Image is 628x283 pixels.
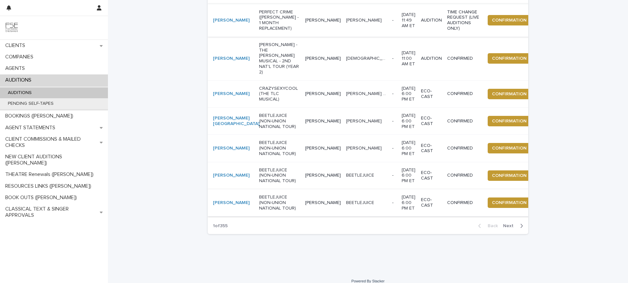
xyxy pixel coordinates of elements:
p: CRAZYSEXYCOOL (THE TLC MUSICAL) [259,86,300,102]
tr: [PERSON_NAME] [PERSON_NAME] - THE [PERSON_NAME] MUSICAL - 2ND NAT'L TOUR (YEAR 2)[PERSON_NAME][DE... [208,37,541,80]
a: [PERSON_NAME] [213,173,250,178]
p: [DATE] 6:00 PM ET [402,113,416,129]
p: PENDING SELF-TAPES [3,101,59,106]
span: CONFIRMATION [492,55,527,62]
p: CLIENT COMMISSIONS & MAILED CHECKS [3,136,100,149]
p: [PERSON_NAME] [305,91,341,97]
button: CONFIRMATION [488,197,531,208]
span: CONFIRMATION [492,145,527,151]
p: - [392,56,396,61]
span: CONFIRMATION [492,91,527,97]
p: COMPANIES [3,54,39,60]
p: ECO-CAST [421,143,442,154]
p: NEW CLIENT AUDITIONS ([PERSON_NAME]) [3,154,108,166]
button: CONFIRMATION [488,143,531,153]
p: [PERSON_NAME] - THE [PERSON_NAME] MUSICAL - 2ND NAT'L TOUR (YEAR 2) [259,42,300,75]
p: [DATE] 6:00 PM ET [402,86,416,102]
p: BEETLEJUICE (NON-UNION NATIONAL TOUR) [259,167,300,184]
a: Powered By Stacker [351,279,384,283]
p: AUDITIONS [3,77,37,83]
p: ECO-CAST [421,88,442,100]
p: - [392,173,396,178]
p: [DATE] 6:00 PM ET [402,140,416,156]
p: AUDITION [421,56,442,61]
p: CONFIRMED [447,91,480,97]
p: THEATRE Renewals ([PERSON_NAME]) [3,171,99,178]
tr: [PERSON_NAME] BEETLEJUICE (NON-UNION NATIONAL TOUR)[PERSON_NAME]BEETLEJUICEBEETLEJUICE -[DATE] 6:... [208,189,541,216]
p: PERFECT CRIME ([PERSON_NAME] - 1 MONTH REPLACEMENT) [259,9,300,31]
button: CONFIRMATION [488,116,531,126]
p: [PERSON_NAME] [305,200,341,206]
p: [PERSON_NAME] [346,144,383,151]
p: [PERSON_NAME] [305,18,341,23]
a: [PERSON_NAME] [213,56,250,61]
a: [PERSON_NAME] [213,91,250,97]
button: Back [473,223,500,229]
p: [PERSON_NAME] [346,117,383,124]
p: - [392,118,396,124]
p: - [392,18,396,23]
p: [DATE] 11:49 AM ET [402,12,416,28]
p: AGENTS [3,65,30,71]
p: - [392,200,396,206]
p: - [392,146,396,151]
p: [PERSON_NAME] [305,173,341,178]
p: CONFIRMED [447,200,480,206]
span: Next [503,224,517,228]
tr: [PERSON_NAME] CRAZYSEXYCOOL (THE TLC MUSICAL)[PERSON_NAME][PERSON_NAME] “LEFT EYE” [PERSON_NAME][... [208,80,541,107]
button: CONFIRMATION [488,53,531,64]
p: [PERSON_NAME] [305,56,341,61]
p: RESOURCES LINKS ([PERSON_NAME]) [3,183,96,189]
p: [DATE] 6:00 PM ET [402,167,416,184]
tr: [PERSON_NAME] BEETLEJUICE (NON-UNION NATIONAL TOUR)[PERSON_NAME]BEETLEJUICEBEETLEJUICE -[DATE] 6:... [208,162,541,189]
button: CONFIRMATION [488,15,531,25]
p: BEETLEJUICE [346,171,375,178]
span: CONFIRMATION [492,199,527,206]
p: CONFIRMED [447,146,480,151]
p: 1 of 355 [208,218,233,234]
tr: [PERSON_NAME] BEETLEJUICE (NON-UNION NATIONAL TOUR)[PERSON_NAME][PERSON_NAME][PERSON_NAME] -[DATE... [208,135,541,162]
a: [PERSON_NAME][GEOGRAPHIC_DATA] [213,116,259,127]
p: AUDITIONS [3,90,37,96]
p: CLIENTS [3,42,30,49]
p: BEETLEJUICE (NON-UNION NATIONAL TOUR) [259,140,300,156]
p: BEETLEJUICE (NON-UNION NATIONAL TOUR) [259,195,300,211]
p: ECO-CAST [421,170,442,181]
button: Next [500,223,528,229]
p: ECO-CAST [421,116,442,127]
p: - [392,91,396,97]
p: CONFIRMED [447,118,480,124]
p: CONFIRMED [447,173,480,178]
button: CONFIRMATION [488,170,531,181]
p: [PERSON_NAME] [346,16,383,23]
p: FEMALE ENSEMBLE/IKETTES/SWINGS [346,55,388,61]
p: CONFIRMED [447,56,480,61]
span: CONFIRMATION [492,118,527,124]
p: [PERSON_NAME] [305,146,341,151]
img: 9JgRvJ3ETPGCJDhvPVA5 [5,21,18,34]
p: AUDITION [421,18,442,23]
p: BOOK OUTS ([PERSON_NAME]) [3,195,82,201]
p: [DATE] 11:00 AM ET [402,50,416,67]
span: CONFIRMATION [492,17,527,24]
p: BEETLEJUICE (NON-UNION NATIONAL TOUR) [259,113,300,129]
tr: [PERSON_NAME] PERFECT CRIME ([PERSON_NAME] - 1 MONTH REPLACEMENT)[PERSON_NAME][PERSON_NAME][PERSO... [208,4,541,37]
p: CLASSICAL TEXT & SINGER APPROVALS [3,206,100,218]
p: TIME CHANGE REQUEST (LIVE AUDITIONS ONLY) [447,9,480,31]
p: BEETLEJUICE [346,199,375,206]
span: Back [484,224,498,228]
p: [DATE] 6:00 PM ET [402,195,416,211]
a: [PERSON_NAME] [213,18,250,23]
a: [PERSON_NAME] [213,146,250,151]
tr: [PERSON_NAME][GEOGRAPHIC_DATA] BEETLEJUICE (NON-UNION NATIONAL TOUR)[PERSON_NAME][PERSON_NAME][PE... [208,107,541,134]
p: BOOKINGS ([PERSON_NAME]) [3,113,78,119]
span: CONFIRMATION [492,172,527,179]
p: ECO-CAST [421,197,442,208]
button: CONFIRMATION [488,89,531,99]
p: AGENT STATEMENTS [3,125,61,131]
p: [PERSON_NAME] [305,118,341,124]
a: [PERSON_NAME] [213,200,250,206]
p: LISA “LEFT EYE” LOPES [346,90,388,97]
